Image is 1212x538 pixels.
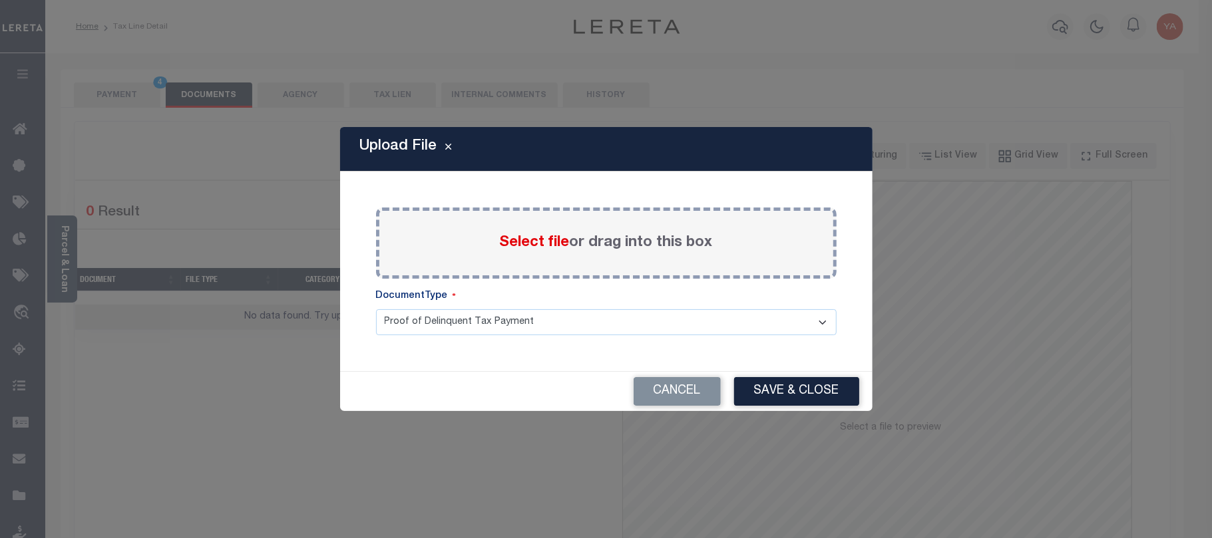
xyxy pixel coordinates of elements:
span: Select file [500,235,570,250]
label: DocumentType [376,289,456,304]
label: or drag into this box [500,232,713,254]
button: Save & Close [734,377,859,406]
h5: Upload File [360,138,437,155]
button: Close [437,141,461,157]
button: Cancel [634,377,721,406]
